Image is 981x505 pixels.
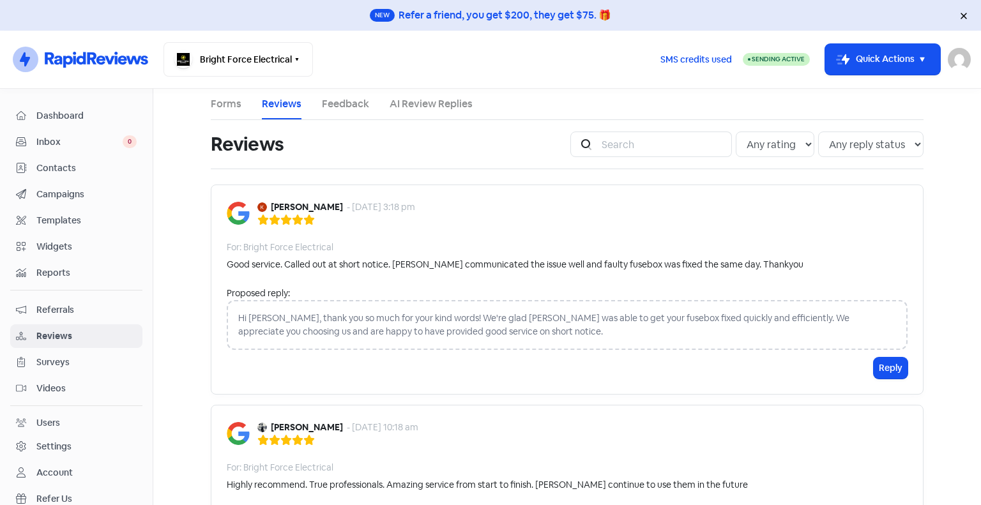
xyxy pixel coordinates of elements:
[36,466,73,479] div: Account
[262,96,301,112] a: Reviews
[271,421,343,434] b: [PERSON_NAME]
[10,377,142,400] a: Videos
[752,55,805,63] span: Sending Active
[36,240,137,253] span: Widgets
[36,416,60,430] div: Users
[10,130,142,154] a: Inbox 0
[370,9,395,22] span: New
[10,298,142,322] a: Referrals
[36,162,137,175] span: Contacts
[10,461,142,485] a: Account
[927,454,968,492] iframe: chat widget
[36,188,137,201] span: Campaigns
[10,183,142,206] a: Campaigns
[594,132,732,157] input: Search
[10,104,142,128] a: Dashboard
[227,287,908,300] div: Proposed reply:
[948,48,971,71] img: User
[10,235,142,259] a: Widgets
[10,350,142,374] a: Surveys
[163,42,313,77] button: Bright Force Electrical
[227,300,908,350] div: Hi [PERSON_NAME], thank you so much for your kind words! We're glad [PERSON_NAME] was able to get...
[36,303,137,317] span: Referrals
[10,209,142,232] a: Templates
[211,124,284,165] h1: Reviews
[874,358,908,379] button: Reply
[399,8,611,23] div: Refer a friend, you get $200, they get $75. 🎁
[36,356,137,369] span: Surveys
[227,202,250,225] img: Image
[10,261,142,285] a: Reports
[347,421,418,434] div: - [DATE] 10:18 am
[825,44,940,75] button: Quick Actions
[36,382,137,395] span: Videos
[36,266,137,280] span: Reports
[227,241,333,254] div: For: Bright Force Electrical
[347,200,415,214] div: - [DATE] 3:18 pm
[36,329,137,343] span: Reviews
[227,422,250,445] img: Image
[211,96,241,112] a: Forms
[227,461,333,474] div: For: Bright Force Electrical
[257,202,267,212] img: Avatar
[10,156,142,180] a: Contacts
[743,52,810,67] a: Sending Active
[390,96,473,112] a: AI Review Replies
[271,200,343,214] b: [PERSON_NAME]
[10,411,142,435] a: Users
[10,324,142,348] a: Reviews
[36,135,123,149] span: Inbox
[36,214,137,227] span: Templates
[227,258,803,271] div: Good service. Called out at short notice. [PERSON_NAME] communicated the issue well and faulty fu...
[10,435,142,458] a: Settings
[123,135,137,148] span: 0
[36,109,137,123] span: Dashboard
[257,423,267,432] img: Avatar
[227,478,748,492] div: Highly recommend. True professionals. Amazing service from start to finish. [PERSON_NAME] continu...
[322,96,369,112] a: Feedback
[36,440,72,453] div: Settings
[650,52,743,65] a: SMS credits used
[660,53,732,66] span: SMS credits used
